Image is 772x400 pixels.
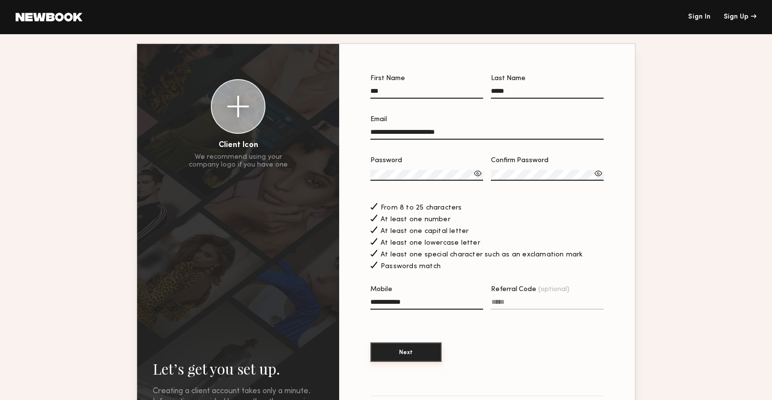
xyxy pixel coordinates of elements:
[370,128,604,140] input: Email
[370,286,483,293] div: Mobile
[491,170,604,181] input: Confirm Password
[370,170,483,181] input: Password
[688,14,711,21] a: Sign In
[381,228,468,235] span: At least one capital letter
[189,153,288,169] div: We recommend using your company logo if you have one
[370,75,483,82] div: First Name
[381,263,441,270] span: Passwords match
[219,142,258,149] div: Client Icon
[491,157,604,164] div: Confirm Password
[491,87,604,99] input: Last Name
[370,116,604,123] div: Email
[381,252,583,258] span: At least one special character such as an exclamation mark
[381,205,462,211] span: From 8 to 25 characters
[381,216,450,223] span: At least one number
[370,342,442,362] button: Next
[370,87,483,99] input: First Name
[153,359,324,379] h2: Let’s get you set up.
[491,298,604,310] input: Referral Code(optional)
[538,286,569,293] span: (optional)
[381,240,480,247] span: At least one lowercase letter
[370,298,483,310] input: Mobile
[491,75,604,82] div: Last Name
[370,157,483,164] div: Password
[724,14,756,21] div: Sign Up
[491,286,604,293] div: Referral Code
